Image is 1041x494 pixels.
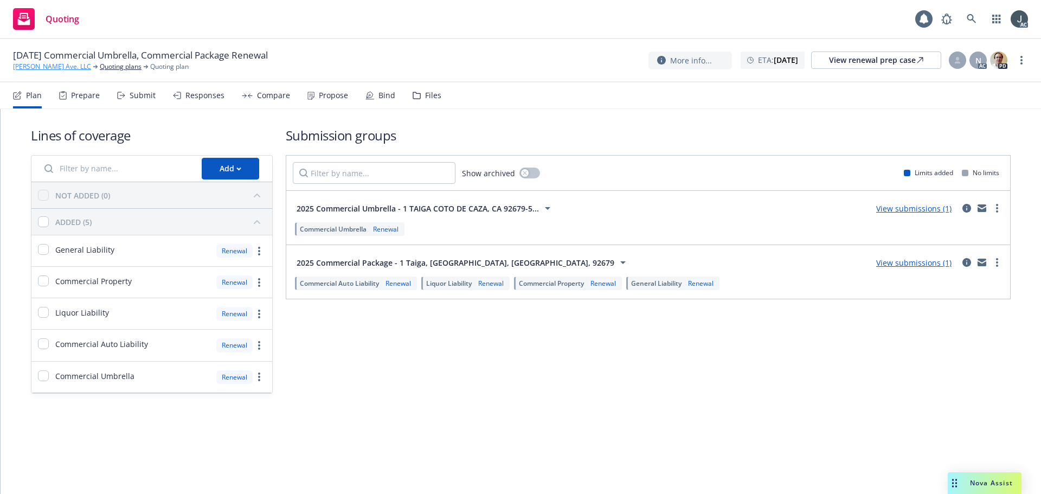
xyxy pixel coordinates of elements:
span: Commercial Umbrella [300,224,367,234]
button: Add [202,158,259,179]
div: Renewal [216,307,253,320]
span: Commercial Auto Liability [55,338,148,350]
span: Commercial Property [519,279,584,288]
a: circleInformation [960,202,973,215]
span: Liquor Liability [426,279,472,288]
button: 2025 Commercial Package - 1 Taiga, [GEOGRAPHIC_DATA], [GEOGRAPHIC_DATA], 92679 [293,252,633,273]
span: Commercial Property [55,275,132,287]
span: [DATE] Commercial Umbrella, Commercial Package Renewal [13,49,268,62]
a: more [253,370,266,383]
div: Renewal [371,224,401,234]
span: General Liability [55,244,114,255]
button: NOT ADDED (0) [55,187,266,204]
span: N [975,55,981,66]
h1: Submission groups [286,126,1011,144]
a: Switch app [986,8,1007,30]
a: View submissions (1) [876,258,952,268]
div: Bind [378,91,395,100]
span: 2025 Commercial Umbrella - 1 TAIGA COTO DE CAZA, CA 92679-5... [297,203,539,214]
div: Renewal [476,279,506,288]
a: more [253,339,266,352]
img: photo [1011,10,1028,28]
span: Commercial Auto Liability [300,279,379,288]
div: ADDED (5) [55,216,92,228]
div: Renewal [216,275,253,289]
span: Quoting [46,15,79,23]
div: Compare [257,91,290,100]
div: Renewal [216,370,253,384]
span: Quoting plan [150,62,189,72]
button: Nova Assist [948,472,1021,494]
a: View submissions (1) [876,203,952,214]
div: Propose [319,91,348,100]
input: Filter by name... [38,158,195,179]
div: Drag to move [948,472,961,494]
button: More info... [648,52,732,69]
a: Report a Bug [936,8,958,30]
span: ETA : [758,54,798,66]
div: No limits [962,168,999,177]
a: Quoting [9,4,83,34]
span: Liquor Liability [55,307,109,318]
a: mail [975,202,988,215]
a: more [991,256,1004,269]
a: more [253,276,266,289]
div: Files [425,91,441,100]
button: 2025 Commercial Umbrella - 1 TAIGA COTO DE CAZA, CA 92679-5... [293,197,558,219]
a: Search [961,8,982,30]
input: Filter by name... [293,162,455,184]
span: More info... [670,55,712,66]
span: Show archived [462,168,515,179]
a: Quoting plans [100,62,142,72]
div: Renewal [686,279,716,288]
div: Limits added [904,168,953,177]
div: Prepare [71,91,100,100]
img: photo [990,52,1007,69]
span: 2025 Commercial Package - 1 Taiga, [GEOGRAPHIC_DATA], [GEOGRAPHIC_DATA], 92679 [297,257,614,268]
button: ADDED (5) [55,213,266,230]
strong: [DATE] [774,55,798,65]
div: View renewal prep case [829,52,923,68]
div: Plan [26,91,42,100]
a: circleInformation [960,256,973,269]
a: more [1015,54,1028,67]
div: Renewal [588,279,618,288]
div: Renewal [216,338,253,352]
h1: Lines of coverage [31,126,273,144]
div: NOT ADDED (0) [55,190,110,201]
div: Add [220,158,241,179]
a: [PERSON_NAME] Ave. LLC [13,62,91,72]
div: Renewal [216,244,253,258]
span: General Liability [631,279,682,288]
span: Commercial Umbrella [55,370,134,382]
a: more [253,307,266,320]
span: Nova Assist [970,478,1013,487]
div: Renewal [383,279,413,288]
div: Submit [130,91,156,100]
a: more [991,202,1004,215]
div: Responses [185,91,224,100]
a: mail [975,256,988,269]
a: View renewal prep case [811,52,941,69]
a: more [253,245,266,258]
